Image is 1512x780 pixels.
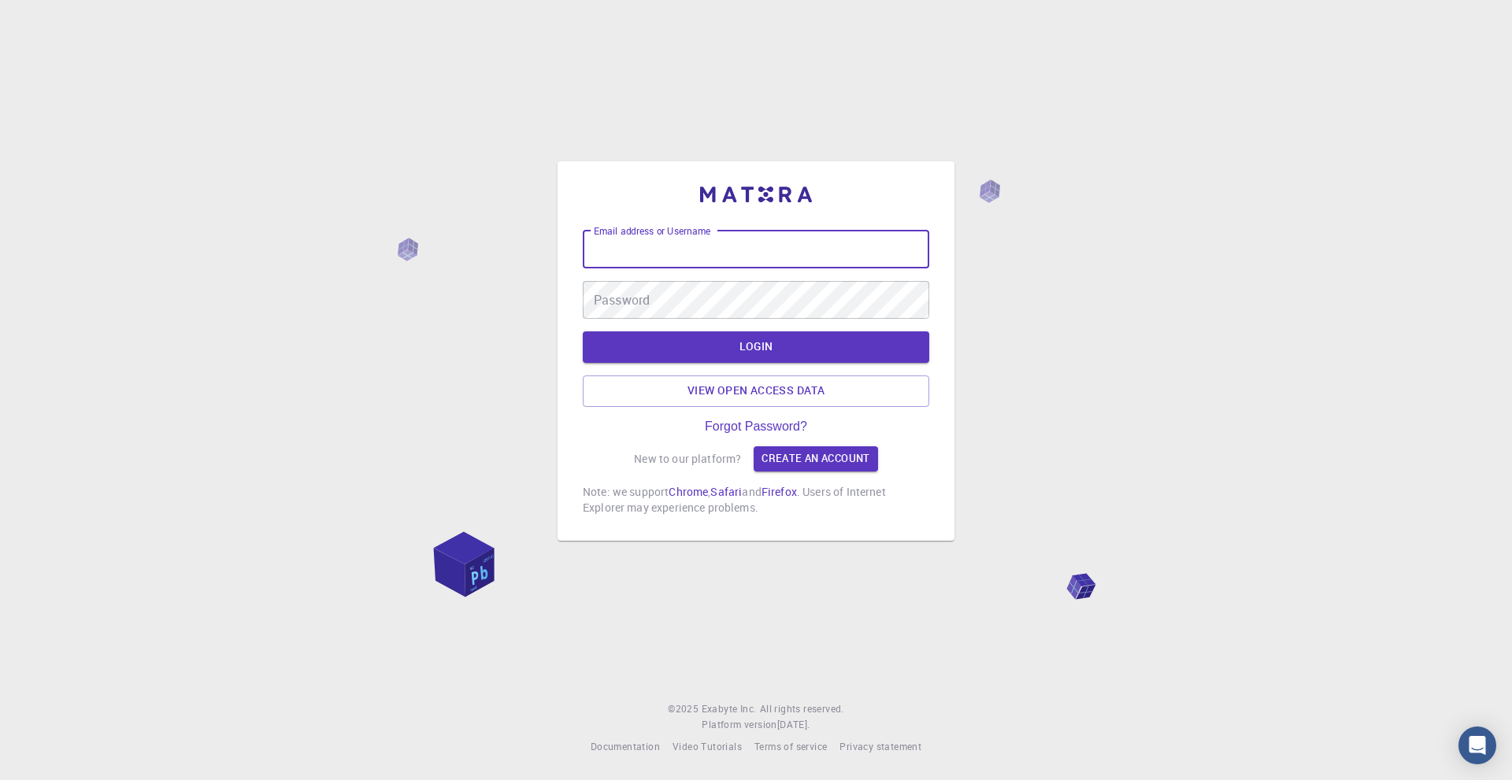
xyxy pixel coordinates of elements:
[754,446,877,471] a: Create an account
[777,717,810,733] a: [DATE].
[634,451,741,467] p: New to our platform?
[702,702,757,715] span: Exabyte Inc.
[673,739,742,755] a: Video Tutorials
[591,739,660,755] a: Documentation
[668,701,701,717] span: © 2025
[754,740,827,752] span: Terms of service
[591,740,660,752] span: Documentation
[839,739,921,755] a: Privacy statement
[594,224,710,238] label: Email address or Username
[760,701,844,717] span: All rights reserved.
[777,718,810,730] span: [DATE] .
[762,484,797,499] a: Firefox
[702,701,757,717] a: Exabyte Inc.
[583,331,929,363] button: LOGIN
[839,740,921,752] span: Privacy statement
[710,484,742,499] a: Safari
[669,484,708,499] a: Chrome
[754,739,827,755] a: Terms of service
[705,420,807,434] a: Forgot Password?
[1458,726,1496,764] div: Open Intercom Messenger
[702,717,776,733] span: Platform version
[583,484,929,516] p: Note: we support , and . Users of Internet Explorer may experience problems.
[673,740,742,752] span: Video Tutorials
[583,375,929,407] a: View open access data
